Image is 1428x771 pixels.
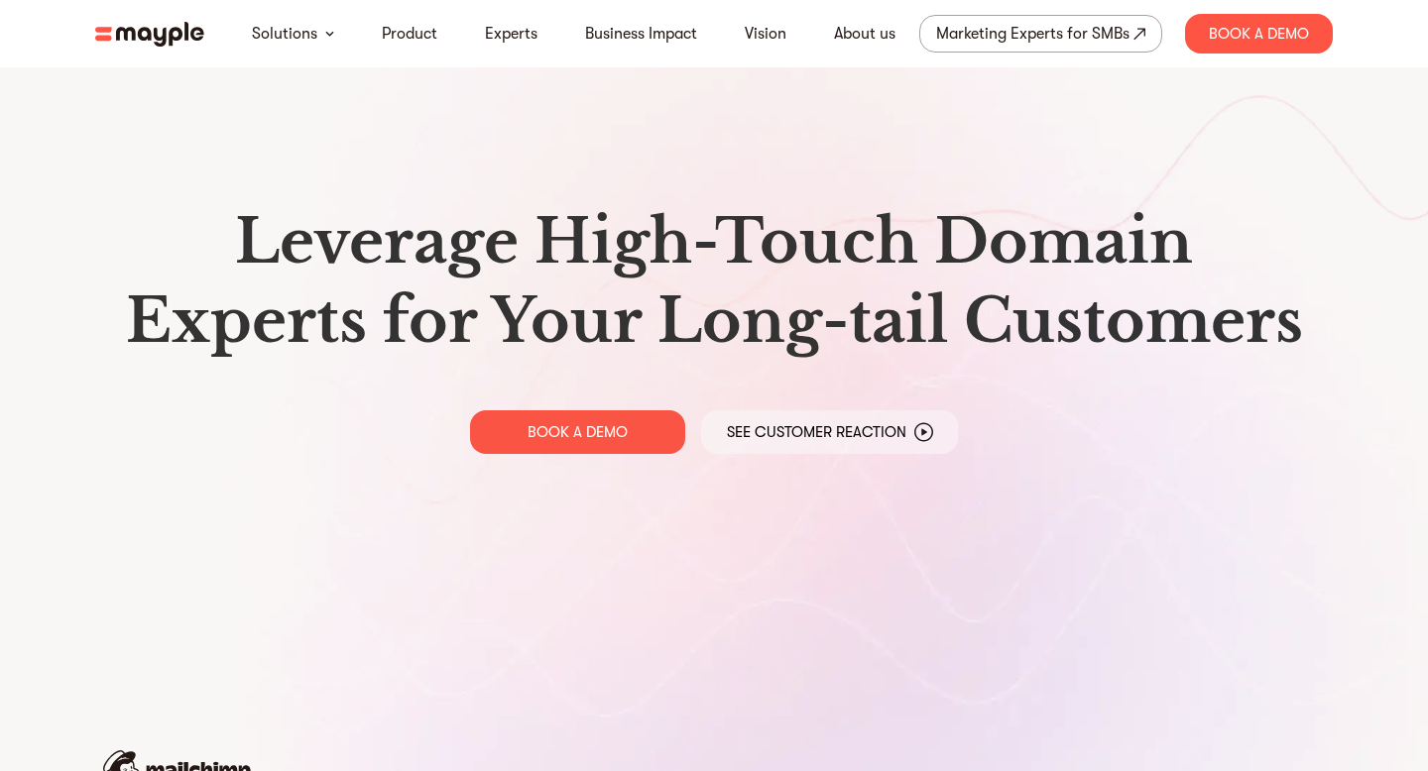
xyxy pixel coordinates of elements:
[745,22,786,46] a: Vision
[470,410,685,454] a: BOOK A DEMO
[95,22,204,47] img: mayple-logo
[727,422,906,442] p: See Customer Reaction
[1185,14,1333,54] div: Book A Demo
[834,22,895,46] a: About us
[919,15,1162,53] a: Marketing Experts for SMBs
[528,422,628,442] p: BOOK A DEMO
[936,20,1130,48] div: Marketing Experts for SMBs
[111,202,1317,361] h1: Leverage High-Touch Domain Experts for Your Long-tail Customers
[585,22,697,46] a: Business Impact
[325,31,334,37] img: arrow-down
[485,22,537,46] a: Experts
[382,22,437,46] a: Product
[252,22,317,46] a: Solutions
[701,410,958,454] a: See Customer Reaction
